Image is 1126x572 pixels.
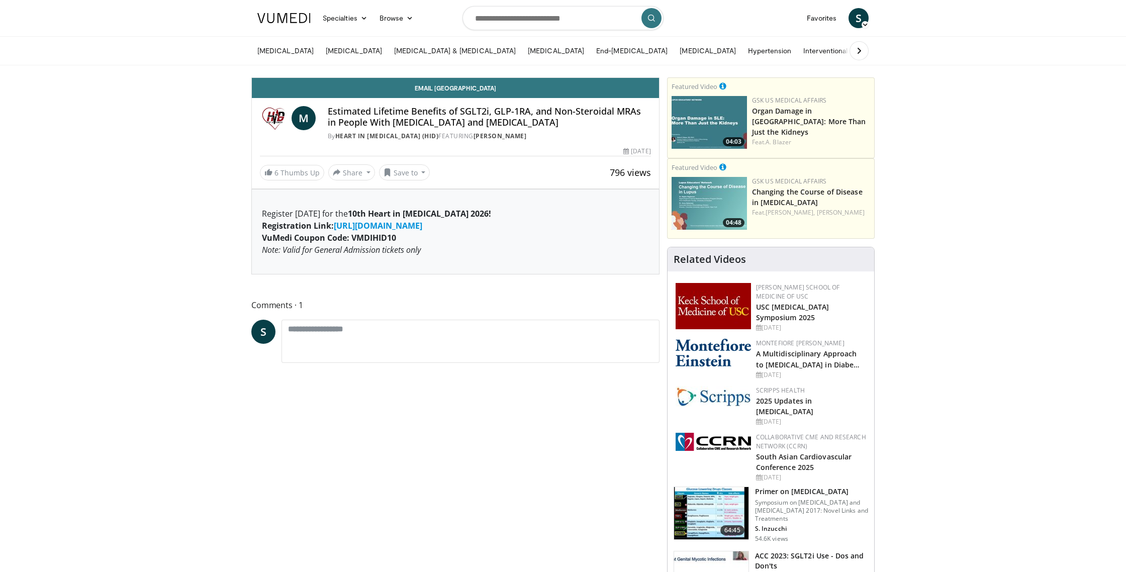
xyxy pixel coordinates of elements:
[756,349,860,369] a: A Multidisciplinary Approach to [MEDICAL_DATA] in Diabe…
[257,13,311,23] img: VuMedi Logo
[262,244,421,255] em: Note: Valid for General Admission tickets only
[752,138,870,147] div: Feat.
[723,137,744,146] span: 04:03
[252,78,659,98] a: Email [GEOGRAPHIC_DATA]
[320,41,388,61] a: [MEDICAL_DATA]
[674,253,746,265] h4: Related Videos
[262,208,649,256] p: Register [DATE] for the
[610,166,651,178] span: 796 views
[756,370,866,379] div: [DATE]
[260,165,324,180] a: 6 Thumbs Up
[260,106,288,130] img: Heart in Diabetes (HiD)
[756,283,840,301] a: [PERSON_NAME] School of Medicine of USC
[752,106,866,137] a: Organ Damage in [GEOGRAPHIC_DATA]: More Than Just the Kidneys
[756,433,866,450] a: Collaborative CME and Research Network (CCRN)
[723,218,744,227] span: 04:48
[676,386,751,407] img: c9f2b0b7-b02a-4276-a72a-b0cbb4230bc1.jpg.150x105_q85_autocrop_double_scale_upscale_version-0.2.jpg
[752,208,870,217] div: Feat.
[766,208,815,217] a: [PERSON_NAME],
[328,164,375,180] button: Share
[251,41,320,61] a: [MEDICAL_DATA]
[752,177,827,185] a: GSK US Medical Affairs
[756,323,866,332] div: [DATE]
[797,41,893,61] a: Interventional Nephrology
[590,41,674,61] a: End-[MEDICAL_DATA]
[274,168,278,177] span: 6
[676,339,751,366] img: b0142b4c-93a1-4b58-8f91-5265c282693c.png.150x105_q85_autocrop_double_scale_upscale_version-0.2.png
[676,433,751,451] img: a04ee3ba-8487-4636-b0fb-5e8d268f3737.png.150x105_q85_autocrop_double_scale_upscale_version-0.2.png
[672,82,717,91] small: Featured Video
[756,302,829,322] a: USC [MEDICAL_DATA] Symposium 2025
[672,96,747,149] img: e91ec583-8f54-4b52-99b4-be941cf021de.png.150x105_q85_crop-smart_upscale.jpg
[755,487,868,497] h3: Primer on [MEDICAL_DATA]
[755,551,868,571] h3: ACC 2023: SGLT2i Use - Dos and Don'ts
[623,147,650,156] div: [DATE]
[674,487,748,539] img: 022d2313-3eaa-4549-99ac-ae6801cd1fdc.150x105_q85_crop-smart_upscale.jpg
[672,163,717,172] small: Featured Video
[251,299,660,312] span: Comments 1
[756,386,805,395] a: Scripps Health
[676,283,751,329] img: 7b941f1f-d101-407a-8bfa-07bd47db01ba.png.150x105_q85_autocrop_double_scale_upscale_version-0.2.jpg
[756,417,866,426] div: [DATE]
[766,138,791,146] a: A. Blazer
[752,187,863,207] a: Changing the Course of Disease in [MEDICAL_DATA]
[292,106,316,130] a: M
[251,320,275,344] a: S
[335,132,439,140] a: Heart in [MEDICAL_DATA] (HiD)
[756,339,844,347] a: Montefiore [PERSON_NAME]
[379,164,430,180] button: Save to
[672,177,747,230] a: 04:48
[317,8,373,28] a: Specialties
[755,535,788,543] p: 54.6K views
[388,41,522,61] a: [MEDICAL_DATA] & [MEDICAL_DATA]
[817,208,865,217] a: [PERSON_NAME]
[328,106,651,128] h4: Estimated Lifetime Benefits of SGLT2i, GLP-1RA, and Non-Steroidal MRAs in People With [MEDICAL_DA...
[328,132,651,141] div: By FEATURING
[334,220,422,231] a: [URL][DOMAIN_NAME]
[755,499,868,523] p: Symposium on [MEDICAL_DATA] and [MEDICAL_DATA] 2017: Novel Links and Treatments
[672,177,747,230] img: 617c1126-5952-44a1-b66c-75ce0166d71c.png.150x105_q85_crop-smart_upscale.jpg
[462,6,664,30] input: Search topics, interventions
[742,41,797,61] a: Hypertension
[373,8,420,28] a: Browse
[720,525,744,535] span: 64:45
[674,41,742,61] a: [MEDICAL_DATA]
[474,132,527,140] a: [PERSON_NAME]
[674,487,868,543] a: 64:45 Primer on [MEDICAL_DATA] Symposium on [MEDICAL_DATA] and [MEDICAL_DATA] 2017: Novel Links a...
[756,473,866,482] div: [DATE]
[672,96,747,149] a: 04:03
[849,8,869,28] a: S
[801,8,842,28] a: Favorites
[522,41,590,61] a: [MEDICAL_DATA]
[755,525,868,533] p: S. Inzucchi
[752,96,827,105] a: GSK US Medical Affairs
[756,396,813,416] a: 2025 Updates in [MEDICAL_DATA]
[262,232,396,243] strong: VuMedi Coupon Code: VMDIHID10
[756,452,852,472] a: South Asian Cardiovascular Conference 2025
[262,208,491,231] strong: 10th Heart in [MEDICAL_DATA] 2026! Registration Link:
